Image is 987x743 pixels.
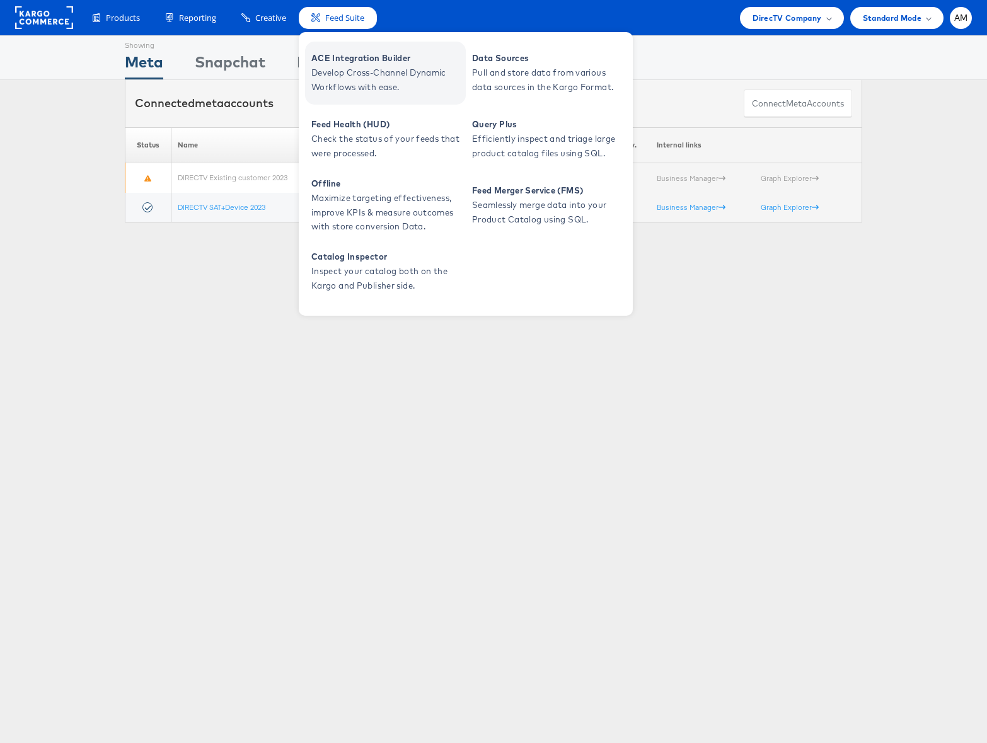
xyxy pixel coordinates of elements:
th: Name [171,127,367,163]
span: Efficiently inspect and triage large product catalog files using SQL. [472,132,623,161]
span: Feed Health (HUD) [311,117,463,132]
span: Standard Mode [863,11,921,25]
div: Pinterest [297,51,364,79]
th: Status [125,127,171,163]
a: Offline Maximize targeting effectiveness, improve KPIs & measure outcomes with store conversion D... [305,174,466,237]
span: Pull and store data from various data sources in the Kargo Format. [472,66,623,95]
button: ConnectmetaAccounts [744,89,852,118]
span: Products [106,12,140,24]
div: Meta [125,51,163,79]
span: Feed Suite [325,12,364,24]
span: Seamlessly merge data into your Product Catalog using SQL. [472,198,623,227]
span: meta [195,96,224,110]
a: Graph Explorer [761,202,819,212]
span: AM [954,14,968,22]
span: Maximize targeting effectiveness, improve KPIs & measure outcomes with store conversion Data. [311,191,463,234]
span: DirecTV Company [753,11,821,25]
span: Develop Cross-Channel Dynamic Workflows with ease. [311,66,463,95]
span: Check the status of your feeds that were processed. [311,132,463,161]
a: Query Plus Efficiently inspect and triage large product catalog files using SQL. [466,108,626,171]
a: Feed Merger Service (FMS) Seamlessly merge data into your Product Catalog using SQL. [466,174,626,237]
span: Data Sources [472,51,623,66]
a: Catalog Inspector Inspect your catalog both on the Kargo and Publisher side. [305,240,466,303]
span: Reporting [179,12,216,24]
a: Data Sources Pull and store data from various data sources in the Kargo Format. [466,42,626,105]
span: Creative [255,12,286,24]
a: ACE Integration Builder Develop Cross-Channel Dynamic Workflows with ease. [305,42,466,105]
div: Showing [125,36,163,51]
div: Snapchat [195,51,265,79]
div: Connected accounts [135,95,274,112]
span: meta [786,98,807,110]
span: Feed Merger Service (FMS) [472,183,623,198]
span: Query Plus [472,117,623,132]
a: Business Manager [657,173,725,183]
a: DIRECTV SAT+Device 2023 [178,202,265,212]
a: DIRECTV Existing customer 2023 [178,173,287,182]
a: Graph Explorer [761,173,819,183]
span: Catalog Inspector [311,250,463,264]
a: Business Manager [657,202,725,212]
span: Offline [311,176,463,191]
span: ACE Integration Builder [311,51,463,66]
a: Feed Health (HUD) Check the status of your feeds that were processed. [305,108,466,171]
span: Inspect your catalog both on the Kargo and Publisher side. [311,264,463,293]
